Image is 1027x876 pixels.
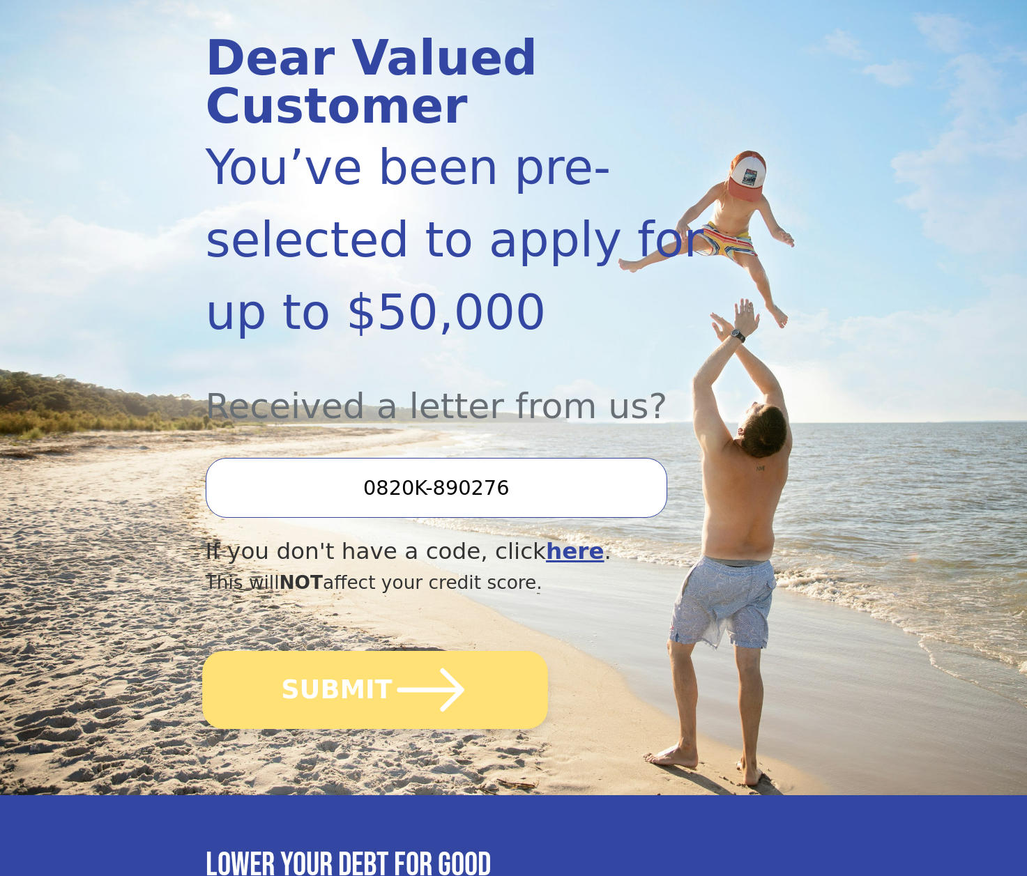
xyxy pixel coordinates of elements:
[206,535,729,569] div: If you don't have a code, click .
[206,569,729,597] div: This will affect your credit score.
[202,651,548,729] button: SUBMIT
[206,34,729,131] div: Dear Valued Customer
[206,458,667,518] input: Enter your Offer Code:
[206,131,729,348] div: You’ve been pre-selected to apply for up to $50,000
[280,571,324,593] span: NOT
[206,348,729,433] div: Received a letter from us?
[546,538,604,564] a: here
